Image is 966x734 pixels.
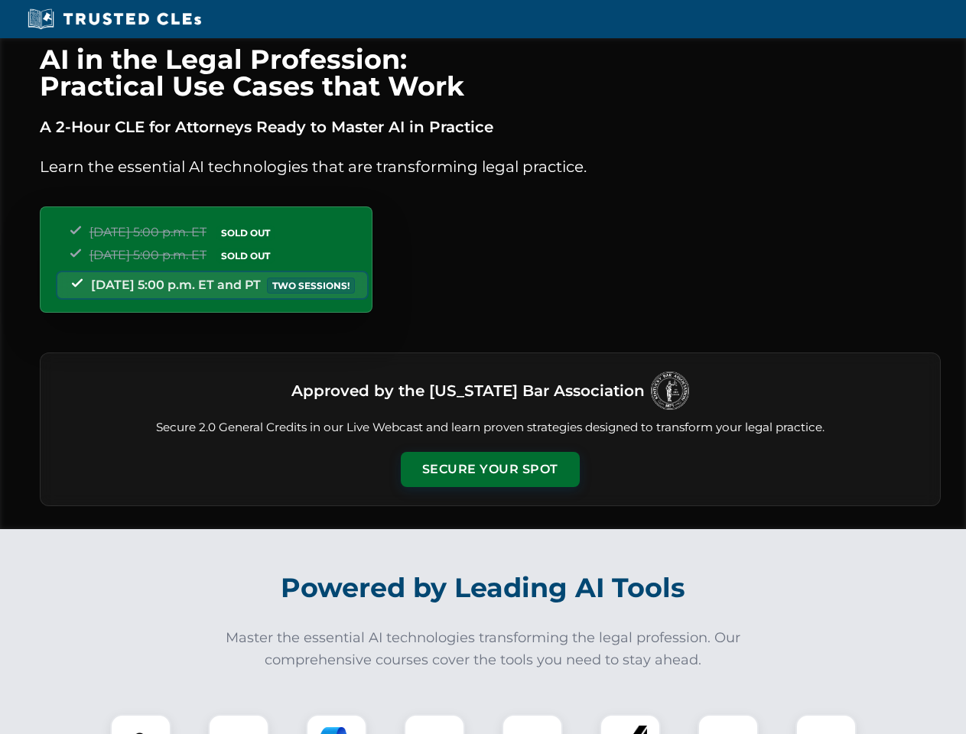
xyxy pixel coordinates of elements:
[40,115,941,139] p: A 2-Hour CLE for Attorneys Ready to Master AI in Practice
[291,377,645,404] h3: Approved by the [US_STATE] Bar Association
[216,225,275,241] span: SOLD OUT
[651,372,689,410] img: Logo
[23,8,206,31] img: Trusted CLEs
[59,419,922,437] p: Secure 2.0 General Credits in our Live Webcast and learn proven strategies designed to transform ...
[40,46,941,99] h1: AI in the Legal Profession: Practical Use Cases that Work
[401,452,580,487] button: Secure Your Spot
[40,154,941,179] p: Learn the essential AI technologies that are transforming legal practice.
[216,248,275,264] span: SOLD OUT
[89,225,207,239] span: [DATE] 5:00 p.m. ET
[60,561,907,615] h2: Powered by Leading AI Tools
[89,248,207,262] span: [DATE] 5:00 p.m. ET
[216,627,751,671] p: Master the essential AI technologies transforming the legal profession. Our comprehensive courses...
